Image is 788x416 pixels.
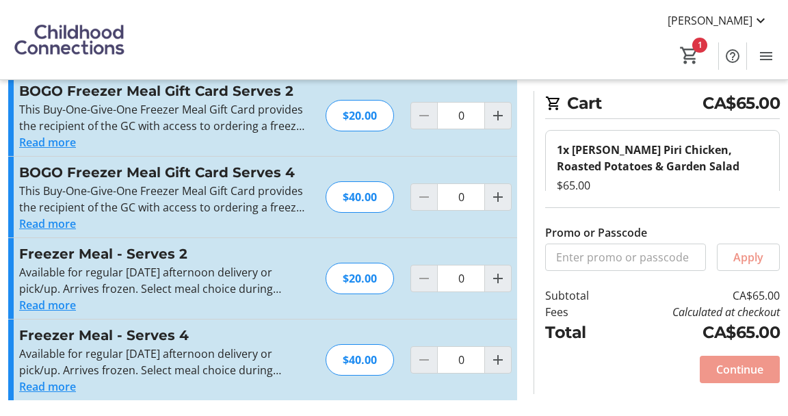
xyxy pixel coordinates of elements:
button: Help [719,42,746,70]
button: [PERSON_NAME] [657,10,780,31]
button: Read more [19,216,76,232]
td: Calculated at checkout [613,304,780,320]
h3: BOGO Freezer Meal Gift Card Serves 4 [19,162,309,183]
button: Increment by one [485,184,511,210]
button: Read more [19,378,76,395]
h3: BOGO Freezer Meal Gift Card Serves 2 [19,81,309,101]
input: BOGO Freezer Meal Gift Card Serves 4 Quantity [437,183,485,211]
div: $20.00 [326,100,394,131]
span: Continue [716,361,763,378]
td: Subtotal [545,287,613,304]
button: Menu [752,42,780,70]
label: Promo or Passcode [545,224,647,241]
span: Apply [733,249,763,265]
p: This Buy-One-Give-One Freezer Meal Gift Card provides the recipient of the GC with access to orde... [19,183,309,216]
input: BOGO Freezer Meal Gift Card Serves 2 Quantity [437,102,485,129]
button: Increment by one [485,103,511,129]
p: This Buy-One-Give-One Freezer Meal Gift Card provides the recipient of the GC with access to orde... [19,101,309,134]
input: Freezer Meal - Serves 2 Quantity [437,265,485,292]
h3: Freezer Meal - Serves 4 [19,325,309,346]
button: Read more [19,134,76,151]
button: Increment by one [485,265,511,291]
button: Continue [700,356,780,383]
h3: Freezer Meal - Serves 2 [19,244,309,264]
div: $65.00 [557,177,768,194]
span: CA$65.00 [702,91,780,116]
button: Cart [677,43,702,68]
input: Enter promo or passcode [545,244,706,271]
button: Apply [717,244,780,271]
div: $20.00 [326,263,394,294]
h2: Cart [545,91,780,119]
td: Total [545,320,613,345]
td: CA$65.00 [613,320,780,345]
button: Increment by one [485,347,511,373]
div: Available for regular [DATE] afternoon delivery or pick/up. Arrives frozen. Select meal choice du... [19,264,309,297]
span: [PERSON_NAME] [668,12,752,29]
button: Read more [19,297,76,313]
div: $40.00 [326,344,394,376]
td: Fees [545,304,613,320]
td: CA$65.00 [613,287,780,304]
img: Childhood Connections 's Logo [8,5,130,74]
div: $40.00 [326,181,394,213]
input: Freezer Meal - Serves 4 Quantity [437,346,485,374]
div: Available for regular [DATE] afternoon delivery or pick/up. Arrives frozen. Select meal choice du... [19,346,309,378]
div: 1x [PERSON_NAME] Piri Chicken, Roasted Potatoes & Garden Salad [557,142,768,174]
